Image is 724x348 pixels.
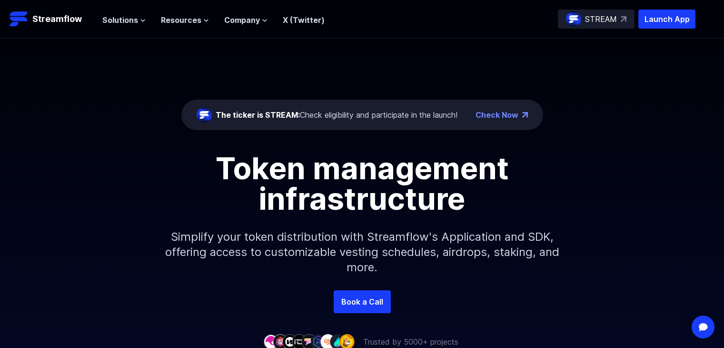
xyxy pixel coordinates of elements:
[10,10,29,29] img: Streamflow Logo
[522,112,528,118] img: top-right-arrow.png
[638,10,695,29] button: Launch App
[102,14,146,26] button: Solutions
[585,13,617,25] p: STREAM
[10,10,93,29] a: Streamflow
[363,336,458,348] p: Trusted by 5000+ projects
[283,15,325,25] a: X (Twitter)
[161,14,201,26] span: Resources
[476,109,518,121] a: Check Now
[216,110,300,120] span: The ticker is STREAM:
[158,214,567,290] p: Simplify your token distribution with Streamflow's Application and SDK, offering access to custom...
[692,316,714,338] div: Open Intercom Messenger
[148,153,576,214] h1: Token management infrastructure
[334,290,391,313] a: Book a Call
[558,10,635,29] a: STREAM
[197,107,212,123] img: streamflow-logo-circle.png
[621,16,626,22] img: top-right-arrow.svg
[224,14,268,26] button: Company
[32,12,82,26] p: Streamflow
[216,109,457,121] div: Check eligibility and participate in the launch!
[224,14,260,26] span: Company
[161,14,209,26] button: Resources
[102,14,138,26] span: Solutions
[566,11,581,27] img: streamflow-logo-circle.png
